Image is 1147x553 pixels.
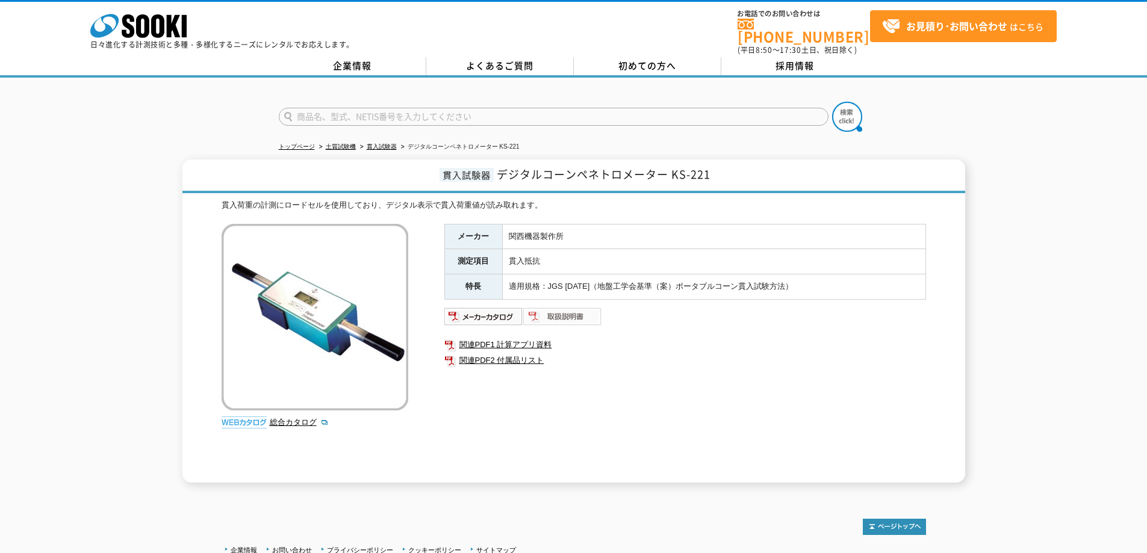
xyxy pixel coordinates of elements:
[444,315,523,324] a: メーカーカタログ
[738,10,870,17] span: お電話でのお問い合わせは
[270,418,329,427] a: 総合カタログ
[502,274,925,300] td: 適用規格：JGS [DATE]（地盤工学会基準（案）ポータブルコーン貫入試験方法）
[444,307,523,326] img: メーカーカタログ
[444,224,502,249] th: メーカー
[444,337,926,353] a: 関連PDF1 計算アプリ資料
[523,307,602,326] img: 取扱説明書
[90,41,354,48] p: 日々進化する計測技術と多種・多様化するニーズにレンタルでお応えします。
[444,353,926,368] a: 関連PDF2 付属品リスト
[279,108,828,126] input: 商品名、型式、NETIS番号を入力してください
[721,57,869,75] a: 採用情報
[367,143,397,150] a: 貫入試験器
[279,57,426,75] a: 企業情報
[780,45,801,55] span: 17:30
[906,19,1007,33] strong: お見積り･お問い合わせ
[756,45,772,55] span: 8:50
[426,57,574,75] a: よくあるご質問
[444,274,502,300] th: 特長
[279,143,315,150] a: トップページ
[502,224,925,249] td: 関西機器製作所
[497,166,710,182] span: デジタルコーンペネトロメーター KS-221
[222,199,926,212] div: 貫入荷重の計測にロードセルを使用しており、デジタル表示で貫入荷重値が読み取れます。
[863,519,926,535] img: トップページへ
[222,224,408,410] img: デジタルコーンペネトロメーター KS-221
[222,416,267,428] img: webカタログ
[870,10,1057,42] a: お見積り･お問い合わせはこちら
[399,141,520,153] li: デジタルコーンペネトロメーター KS-221
[444,249,502,274] th: 測定項目
[440,168,494,182] span: 貫入試験器
[574,57,721,75] a: 初めての方へ
[882,17,1043,36] span: はこちら
[738,19,870,43] a: [PHONE_NUMBER]
[523,315,602,324] a: 取扱説明書
[832,102,862,132] img: btn_search.png
[326,143,356,150] a: 土質試験機
[738,45,857,55] span: (平日 ～ 土日、祝日除く)
[618,59,676,72] span: 初めての方へ
[502,249,925,274] td: 貫入抵抗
